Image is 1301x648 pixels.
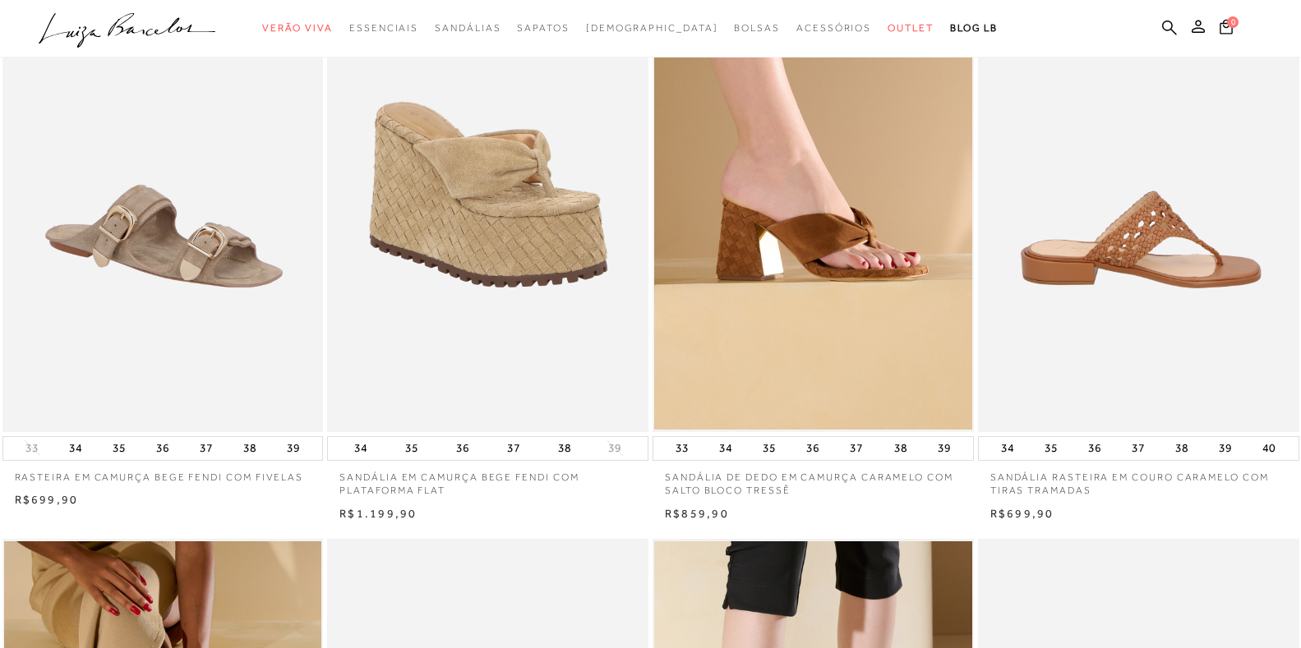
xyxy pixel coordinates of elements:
[1127,437,1150,460] button: 37
[1170,437,1193,460] button: 38
[665,507,729,520] span: R$859,90
[796,13,871,44] a: categoryNavScreenReaderText
[888,13,934,44] a: categoryNavScreenReaderText
[889,437,912,460] button: 38
[1257,437,1280,460] button: 40
[653,461,974,499] a: SANDÁLIA DE DEDO EM CAMURÇA CARAMELO COM SALTO BLOCO TRESSÊ
[734,22,780,34] span: Bolsas
[262,13,333,44] a: categoryNavScreenReaderText
[933,437,956,460] button: 39
[950,13,998,44] a: BLOG LB
[339,507,417,520] span: R$1.199,90
[2,461,324,485] a: RASTEIRA EM CAMURÇA BEGE FENDI COM FIVELAS
[282,437,305,460] button: 39
[734,13,780,44] a: categoryNavScreenReaderText
[1083,437,1106,460] button: 36
[714,437,737,460] button: 34
[517,13,569,44] a: categoryNavScreenReaderText
[195,437,218,460] button: 37
[502,437,525,460] button: 37
[15,493,79,506] span: R$699,90
[586,22,718,34] span: [DEMOGRAPHIC_DATA]
[758,437,781,460] button: 35
[801,437,824,460] button: 36
[796,22,871,34] span: Acessórios
[517,22,569,34] span: Sapatos
[151,437,174,460] button: 36
[1214,437,1237,460] button: 39
[400,437,423,460] button: 35
[553,437,576,460] button: 38
[888,22,934,34] span: Outlet
[990,507,1054,520] span: R$699,90
[1040,437,1063,460] button: 35
[349,437,372,460] button: 34
[1215,18,1238,40] button: 0
[21,440,44,456] button: 33
[1227,16,1239,28] span: 0
[327,461,648,499] a: SANDÁLIA EM CAMURÇA BEGE FENDI COM PLATAFORMA FLAT
[978,461,1299,499] a: SANDÁLIA RASTEIRA EM COURO CARAMELO COM TIRAS TRAMADAS
[262,22,333,34] span: Verão Viva
[238,437,261,460] button: 38
[603,440,626,456] button: 39
[435,22,501,34] span: Sandálias
[349,22,418,34] span: Essenciais
[108,437,131,460] button: 35
[996,437,1019,460] button: 34
[845,437,868,460] button: 37
[671,437,694,460] button: 33
[451,437,474,460] button: 36
[586,13,718,44] a: noSubCategoriesText
[349,13,418,44] a: categoryNavScreenReaderText
[435,13,501,44] a: categoryNavScreenReaderText
[950,22,998,34] span: BLOG LB
[64,437,87,460] button: 34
